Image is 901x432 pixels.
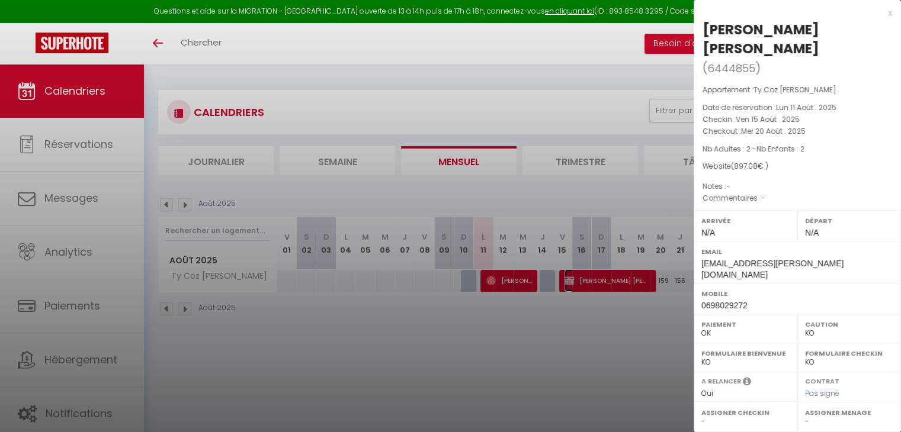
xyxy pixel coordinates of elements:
p: Date de réservation : [703,102,892,114]
p: Checkin : [703,114,892,125]
label: Mobile [701,288,893,299]
div: x [694,6,892,20]
label: Contrat [805,376,839,384]
span: 6444855 [707,61,755,76]
span: N/A [701,228,715,237]
div: [PERSON_NAME] [PERSON_NAME] [703,20,892,58]
span: - [726,181,730,191]
label: Assigner Checkin [701,407,790,418]
label: Email [701,246,893,257]
span: Ty Coz [PERSON_NAME] [753,85,836,95]
label: Paiement [701,318,790,330]
label: Assigner Menage [805,407,893,418]
label: Caution [805,318,893,330]
span: [EMAIL_ADDRESS][PERSON_NAME][DOMAIN_NAME] [701,259,844,279]
span: Pas signé [805,388,839,398]
p: Notes : [703,180,892,192]
span: N/A [805,228,819,237]
span: - [761,193,765,203]
span: Nb Enfants : 2 [756,144,804,154]
p: Checkout : [703,125,892,137]
label: Arrivée [701,215,790,227]
label: A relancer [701,376,741,386]
span: 0698029272 [701,301,748,310]
span: Mer 20 Août . 2025 [741,126,806,136]
span: ( € ) [731,161,768,171]
span: Ven 15 Août . 2025 [736,114,800,124]
i: Sélectionner OUI si vous souhaiter envoyer les séquences de messages post-checkout [743,376,751,389]
span: Nb Adultes : 2 - [703,144,804,154]
p: Commentaires : [703,192,892,204]
span: Lun 11 Août . 2025 [776,102,836,112]
p: Appartement : [703,84,892,96]
div: Website [703,161,892,172]
label: Formulaire Checkin [805,347,893,359]
label: Formulaire Bienvenue [701,347,790,359]
label: Départ [805,215,893,227]
span: ( ) [703,60,761,76]
span: 897.08 [734,161,758,171]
